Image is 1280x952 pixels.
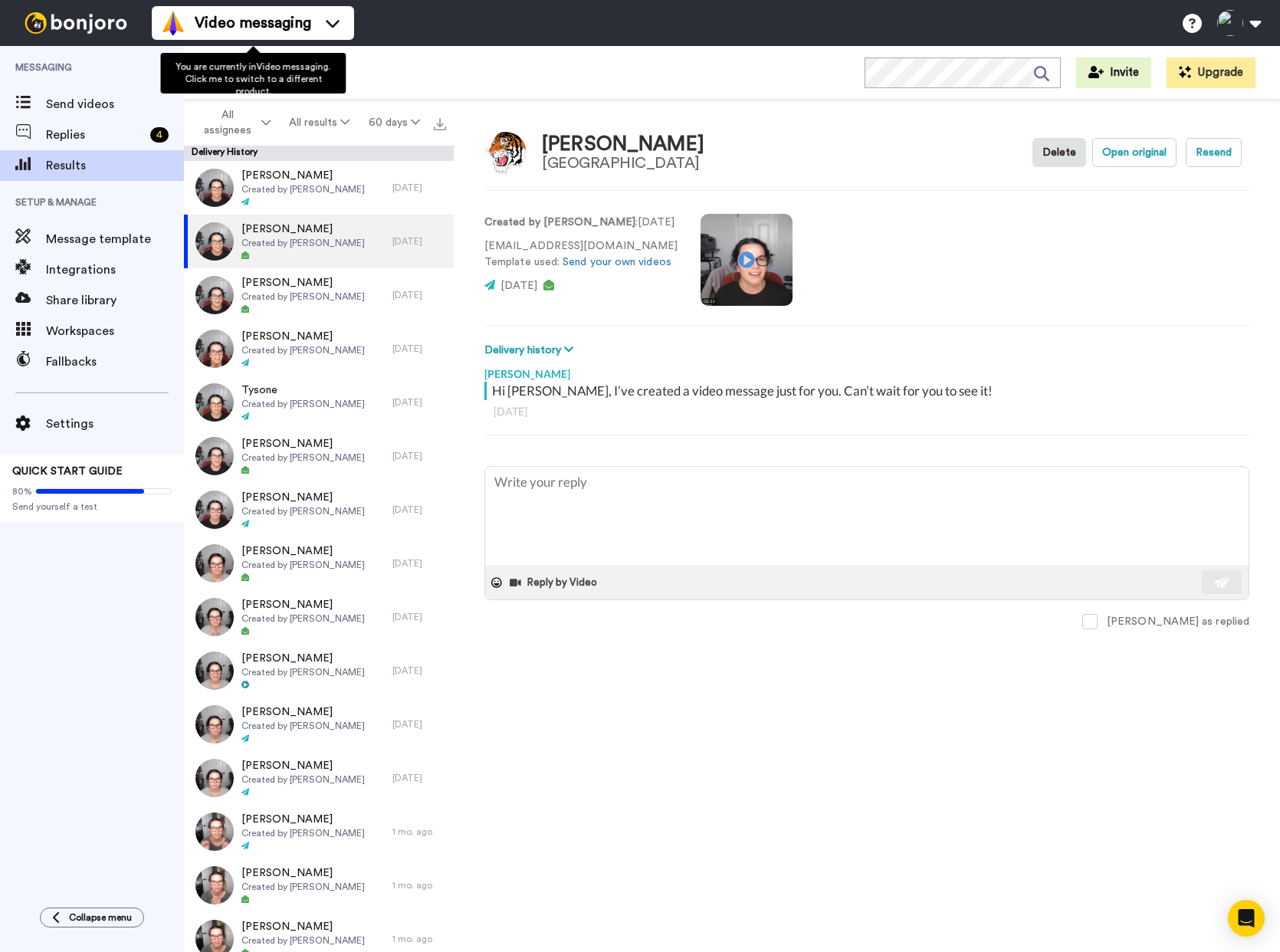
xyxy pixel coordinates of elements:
span: Created by [PERSON_NAME] [241,827,365,839]
span: Created by [PERSON_NAME] [241,183,365,195]
div: [DATE] [392,504,446,516]
div: 4 [150,127,169,143]
span: [PERSON_NAME] [241,597,365,612]
a: [PERSON_NAME]Created by [PERSON_NAME]1 mo. ago [184,805,454,858]
img: Image of Kassie [484,132,527,174]
img: f82c8910-b46e-4e68-b23c-4637bf773a67-thumb.jpg [195,169,234,207]
span: Video messaging [195,12,311,34]
span: [PERSON_NAME] [241,812,365,827]
a: [PERSON_NAME]Created by [PERSON_NAME][DATE] [184,644,454,698]
img: e2005f8c-3abb-4081-9d97-6e528a48ac50-thumb.jpg [195,652,234,690]
div: Hi [PERSON_NAME], I’ve created a video message just for you. Can’t wait for you to see it! [492,382,1246,400]
div: [DATE] [392,772,446,784]
div: Open Intercom Messenger [1228,900,1265,937]
span: All assignees [196,107,258,138]
div: [DATE] [392,665,446,677]
span: Send videos [46,95,184,113]
a: [PERSON_NAME]Created by [PERSON_NAME][DATE] [184,751,454,805]
button: All assignees [187,101,280,144]
span: [PERSON_NAME] [241,436,365,451]
img: 8ac4455d-e256-4ae1-b176-284c54240d19-thumb.jpg [195,598,234,636]
span: Created by [PERSON_NAME] [241,881,365,893]
span: [PERSON_NAME] [241,758,365,773]
img: 020cce15-2f2b-4320-af50-7b732cacdd54-thumb.jpg [195,812,234,851]
a: [PERSON_NAME]Created by [PERSON_NAME][DATE] [184,698,454,751]
span: Send yourself a test [12,501,172,513]
span: QUICK START GUIDE [12,466,123,477]
img: 4577fde7-2cbd-47a1-a531-ce7c4c124dec-thumb.jpg [195,383,234,422]
span: [PERSON_NAME] [241,704,365,720]
img: 5e53165e-e7fb-4126-8db3-772f39107deb-thumb.jpg [195,759,234,797]
div: [DATE] [392,557,446,570]
button: 60 days [359,109,429,136]
a: [PERSON_NAME]Created by [PERSON_NAME][DATE] [184,590,454,644]
img: 8f814e6c-e2c5-478a-aab2-72ad2358b8f8-thumb.jpg [195,544,234,583]
img: vm-color.svg [161,11,185,35]
span: Created by [PERSON_NAME] [241,720,365,732]
div: [DATE] [392,611,446,623]
p: [EMAIL_ADDRESS][DOMAIN_NAME] Template used: [484,238,678,271]
span: [DATE] [501,281,537,291]
span: Settings [46,415,184,433]
span: Share library [46,291,184,310]
button: Invite [1076,57,1151,88]
button: Open original [1092,138,1177,167]
a: Send your own videos [563,257,671,268]
span: Created by [PERSON_NAME] [241,773,365,786]
a: TysoneCreated by [PERSON_NAME][DATE] [184,376,454,429]
span: [PERSON_NAME] [241,329,365,344]
button: Export all results that match these filters now. [429,111,451,134]
span: [PERSON_NAME] [241,651,365,666]
div: [DATE] [392,182,446,194]
a: [PERSON_NAME]Created by [PERSON_NAME][DATE] [184,429,454,483]
div: 1 mo. ago [392,879,446,891]
div: [DATE] [392,343,446,355]
span: [PERSON_NAME] [241,490,365,505]
strong: Created by [PERSON_NAME] [484,217,635,228]
div: [DATE] [392,289,446,301]
div: Delivery History [184,146,454,161]
span: Created by [PERSON_NAME] [241,344,365,356]
span: Fallbacks [46,353,184,371]
span: Results [46,156,184,175]
img: 72d9516f-9bba-4136-af99-6319d82967cd-thumb.jpg [195,705,234,744]
span: Created by [PERSON_NAME] [241,559,365,571]
a: [PERSON_NAME]Created by [PERSON_NAME][DATE] [184,215,454,268]
img: send-white.svg [1214,576,1231,589]
img: 80ce6a86-a7ee-44b8-ac4f-50ce861ceadc-thumb.jpg [195,866,234,904]
img: 571a680d-764c-480e-8b62-d3cc8000fa4e-thumb.jpg [195,330,234,368]
p: : [DATE] [484,215,678,231]
span: Created by [PERSON_NAME] [241,666,365,678]
span: Collapse menu [69,911,132,924]
img: 3049ccb9-814e-491e-bad5-6095ff1bd912-thumb.jpg [195,437,234,475]
button: Resend [1186,138,1242,167]
span: [PERSON_NAME] [241,168,365,183]
div: 1 mo. ago [392,826,446,838]
div: [PERSON_NAME] [484,359,1249,382]
a: [PERSON_NAME]Created by [PERSON_NAME]1 mo. ago [184,858,454,912]
a: [PERSON_NAME]Created by [PERSON_NAME][DATE] [184,322,454,376]
span: [PERSON_NAME] [241,919,365,934]
span: Replies [46,126,144,144]
span: Message template [46,230,184,248]
div: [DATE] [392,396,446,409]
img: bj-logo-header-white.svg [18,12,133,34]
div: [GEOGRAPHIC_DATA] [542,155,704,172]
button: All results [280,109,359,136]
button: Upgrade [1167,57,1255,88]
span: [PERSON_NAME] [241,543,365,559]
span: Created by [PERSON_NAME] [241,451,365,464]
div: [DATE] [392,235,446,248]
span: 80% [12,485,32,497]
span: [PERSON_NAME] [241,222,365,237]
img: c311c812-2cae-4d08-a94a-a615da37f032-thumb.jpg [195,222,234,261]
div: [DATE] [392,718,446,730]
button: Delete [1032,138,1086,167]
button: Reply by Video [508,571,602,594]
div: [DATE] [494,404,1240,419]
span: Created by [PERSON_NAME] [241,505,365,517]
a: [PERSON_NAME]Created by [PERSON_NAME][DATE] [184,268,454,322]
a: [PERSON_NAME]Created by [PERSON_NAME][DATE] [184,483,454,537]
span: [PERSON_NAME] [241,865,365,881]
